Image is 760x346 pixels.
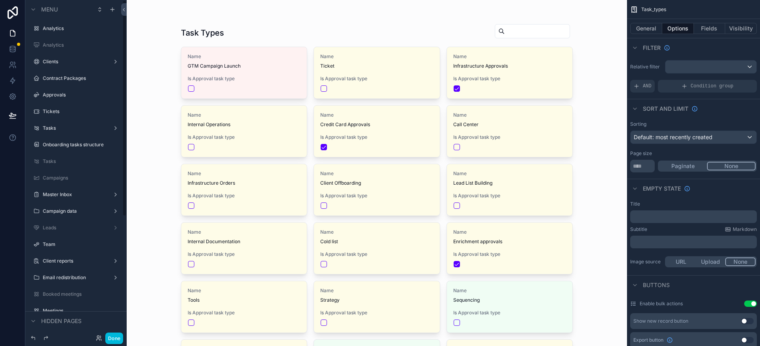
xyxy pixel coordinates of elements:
[43,25,117,32] label: Analytics
[643,281,670,289] span: Buttons
[643,44,661,52] span: Filter
[43,142,117,148] label: Onboarding tasks structure
[725,23,757,34] button: Visibility
[630,210,757,223] div: scrollable content
[630,121,646,127] label: Sorting
[43,208,106,214] label: Campaign data
[725,257,756,266] button: None
[630,130,757,144] button: Default: most recently created
[43,175,117,181] label: Campaigns
[630,150,652,157] label: Page size
[691,83,733,89] span: Condition group
[43,108,117,115] label: Tickets
[43,158,117,164] label: Tasks
[43,125,106,131] label: Tasks
[641,6,666,13] span: Task_types
[43,75,117,81] label: Contract Packages
[634,134,712,140] span: Default: most recently created
[694,23,726,34] button: Fields
[707,162,756,170] button: None
[43,59,106,65] label: Clients
[43,308,117,314] label: Meetings
[43,274,106,281] label: Email redistribution
[630,236,757,248] div: scrollable content
[41,317,82,325] span: Hidden pages
[630,201,640,207] label: Title
[640,301,683,307] label: Enable bulk actions
[43,42,117,48] label: Analytics
[41,6,58,13] span: Menu
[105,333,123,344] button: Done
[43,241,117,248] label: Team
[630,226,647,233] label: Subtitle
[630,64,662,70] label: Relative filter
[666,257,696,266] button: URL
[662,23,694,34] button: Options
[659,162,707,170] button: Paginate
[43,291,117,297] label: Booked meetings
[630,23,662,34] button: General
[725,226,757,233] a: Markdown
[43,191,106,198] label: Master Inbox
[733,226,757,233] span: Markdown
[43,92,117,98] label: Approvals
[643,105,688,113] span: Sort And Limit
[43,225,106,231] label: Leads
[630,259,662,265] label: Image source
[643,185,681,193] span: Empty state
[696,257,726,266] button: Upload
[643,83,652,89] span: AND
[43,258,106,264] label: Client reports
[633,318,688,324] div: Show new record button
